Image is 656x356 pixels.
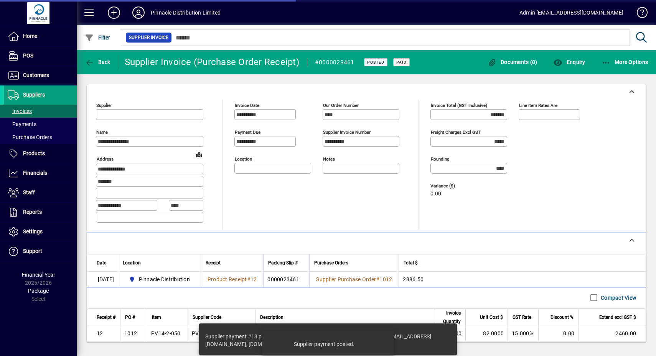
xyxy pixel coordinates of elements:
span: Item [152,313,161,322]
span: More Options [602,59,648,65]
span: Financial Year [22,272,55,278]
div: Supplier payment posted. [294,340,354,348]
a: Reports [4,203,77,222]
div: Date [97,259,113,267]
mat-label: Location [235,156,252,162]
button: Profile [126,6,151,20]
span: 12 [251,276,257,282]
mat-label: Supplier [96,103,112,108]
div: Admin [EMAIL_ADDRESS][DOMAIN_NAME] [519,7,623,19]
div: Packing Slip # [268,259,305,267]
button: Add [102,6,126,20]
span: Posted [367,60,384,65]
td: 12 [87,326,120,341]
a: Products [4,144,77,163]
button: Documents (0) [486,55,539,69]
span: Total $ [404,259,418,267]
span: Home [23,33,37,39]
span: Reports [23,209,42,215]
a: Invoices [4,105,77,118]
a: Payments [4,118,77,131]
div: Supplier payment #13 posted. Supplier payment emailed to [DOMAIN_NAME][EMAIL_ADDRESS][DOMAIN_NAME... [205,333,443,348]
span: Unit Cost $ [480,313,503,322]
span: Supplier Purchase Order [316,276,376,282]
a: Supplier Purchase Order#1012 [313,275,395,284]
a: View on map [193,148,205,161]
span: Package [28,288,49,294]
span: [DATE] [98,276,114,283]
mat-label: Supplier invoice number [323,130,371,135]
span: Purchase Orders [8,134,52,140]
span: Location [123,259,141,267]
span: Financials [23,170,47,176]
td: 0000023461 [263,272,309,287]
mat-label: Invoice date [235,103,259,108]
span: Filter [85,34,110,41]
a: Purchase Orders [4,131,77,144]
span: Receipt [206,259,221,267]
span: Purchase Orders [314,259,348,267]
mat-label: Notes [323,156,335,162]
span: Pinnacle Distribution [139,276,190,283]
span: Paid [396,60,407,65]
app-page-header-button: Back [77,55,119,69]
span: Payments [8,121,36,127]
button: More Options [600,55,650,69]
div: PV14-2-050 [151,330,181,337]
a: Staff [4,183,77,202]
span: Product Receipt [208,276,247,282]
span: Invoice Quantity [440,309,461,326]
mat-label: Name [96,130,108,135]
span: Settings [23,228,43,235]
td: 2886.50 [399,272,646,287]
td: 0.00 [538,326,578,341]
span: Enquiry [553,59,585,65]
a: POS [4,46,77,66]
span: Extend excl GST $ [599,313,636,322]
a: Settings [4,222,77,241]
span: POS [23,52,33,59]
span: # [376,276,379,282]
span: Discount % [551,313,574,322]
div: Pinnacle Distribution Limited [151,7,221,19]
span: Receipt # [97,313,115,322]
div: #0000023461 [315,56,354,69]
span: Invoices [8,108,32,114]
span: Date [97,259,106,267]
span: # [247,276,251,282]
a: Customers [4,66,77,85]
td: 1012 [120,326,147,341]
mat-label: Payment due [235,130,260,135]
td: 82.0000 [465,326,508,341]
div: Receipt [206,259,259,267]
span: Staff [23,189,35,195]
span: Customers [23,72,49,78]
td: 15.000% [508,326,538,341]
label: Compact View [599,294,636,302]
a: Financials [4,164,77,183]
span: Variance ($) [430,184,476,189]
span: 0.00 [430,191,441,197]
span: Support [23,248,42,254]
mat-label: Our order number [323,103,359,108]
a: Home [4,27,77,46]
span: Description [260,313,283,322]
mat-label: Invoice Total (GST inclusive) [431,103,487,108]
span: Supplier Code [193,313,221,322]
button: Filter [83,31,112,44]
td: PV14-2-050 [188,326,255,341]
td: 2460.00 [578,326,646,341]
a: Product Receipt#12 [205,275,260,284]
div: Supplier Invoice (Purchase Order Receipt) [125,56,299,68]
span: PO # [125,313,135,322]
mat-label: Line item rates are [519,103,557,108]
span: Packing Slip # [268,259,298,267]
a: Support [4,242,77,261]
a: Knowledge Base [631,2,646,26]
span: Pinnacle Distribution [126,275,193,284]
span: GST Rate [513,313,531,322]
span: Suppliers [23,92,45,98]
mat-label: Rounding [431,156,449,162]
span: Documents (0) [488,59,537,65]
button: Enquiry [551,55,587,69]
